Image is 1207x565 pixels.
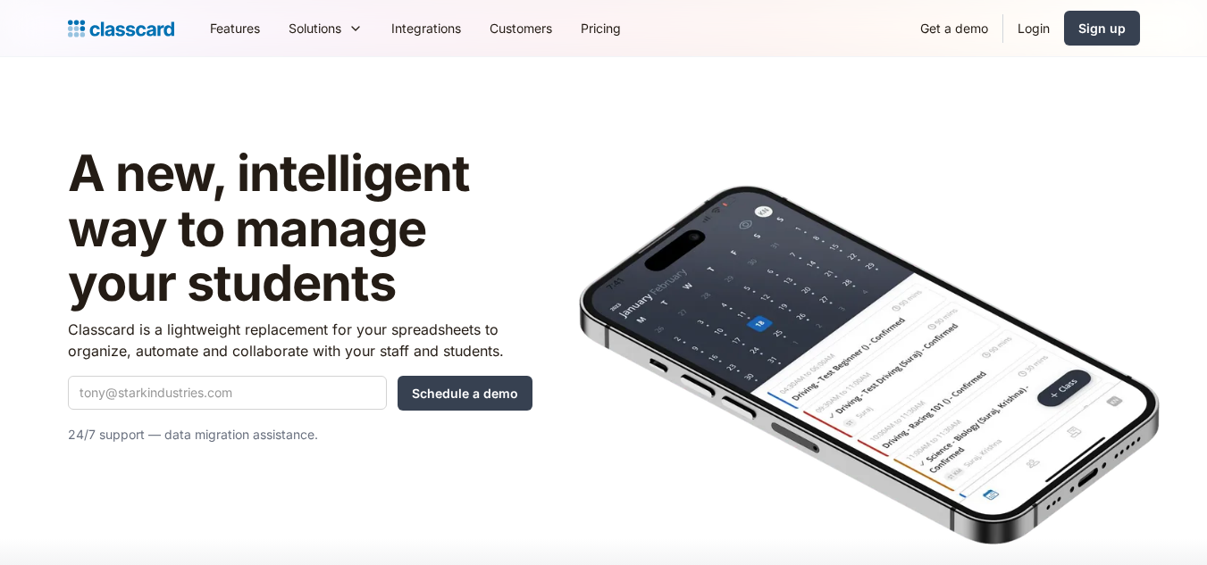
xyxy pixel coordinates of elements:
p: 24/7 support — data migration assistance. [68,424,532,445]
a: Integrations [377,8,475,48]
div: Solutions [274,8,377,48]
a: Pricing [566,8,635,48]
a: Customers [475,8,566,48]
input: Schedule a demo [398,376,532,411]
div: Solutions [289,19,341,37]
div: Sign up [1078,19,1126,37]
input: tony@starkindustries.com [68,376,387,410]
h1: A new, intelligent way to manage your students [68,146,532,312]
a: Sign up [1064,11,1140,46]
a: Get a demo [906,8,1002,48]
a: Features [196,8,274,48]
a: Logo [68,16,174,41]
p: Classcard is a lightweight replacement for your spreadsheets to organize, automate and collaborat... [68,319,532,361]
form: Quick Demo Form [68,376,532,411]
a: Login [1003,8,1064,48]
